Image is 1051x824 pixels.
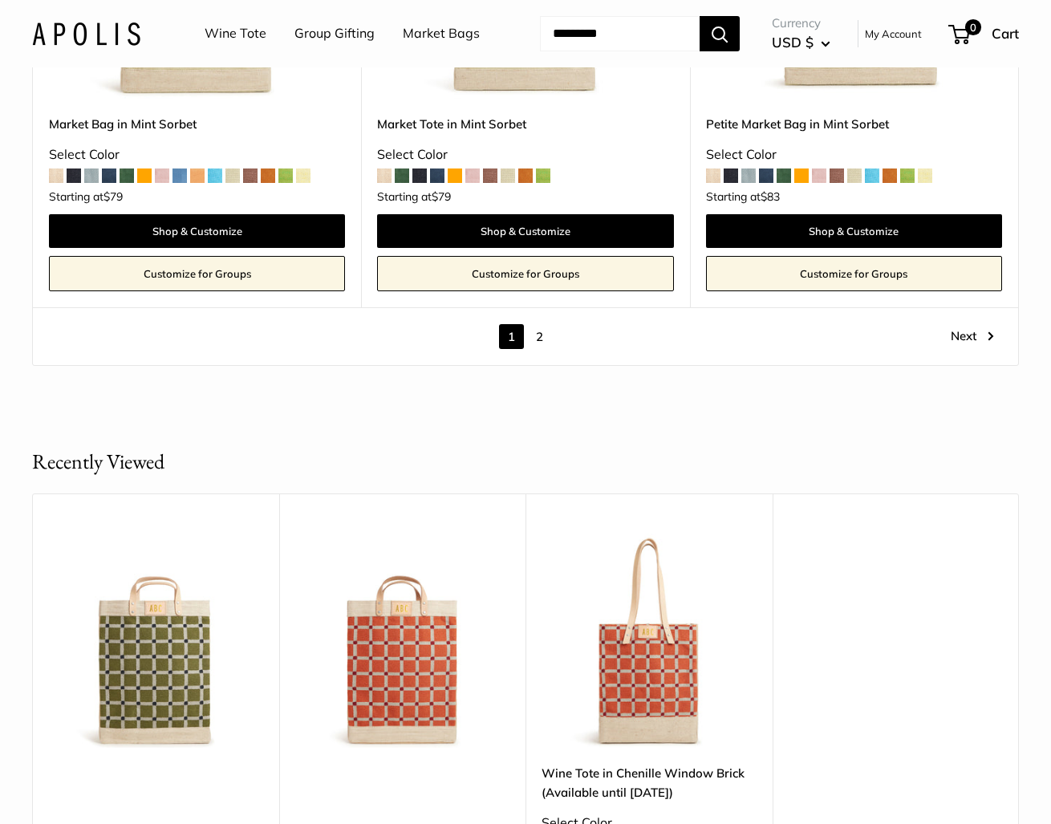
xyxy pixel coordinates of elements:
a: Shop & Customize [49,214,345,248]
a: Market Tote in Mint Sorbet [377,115,673,133]
a: Petite Market Bag in Mint Sorbet [706,115,1002,133]
h2: Recently Viewed [32,446,164,477]
img: Market Bag in Chenille Window Sage [48,534,263,749]
button: Search [700,16,740,51]
a: Market Bag in Mint Sorbet [49,115,345,133]
input: Search... [540,16,700,51]
img: Apolis [32,22,140,45]
span: Cart [992,25,1019,42]
a: Group Gifting [294,22,375,46]
button: USD $ [772,30,830,55]
a: Next [951,324,994,349]
a: 2 [527,324,552,349]
span: Starting at [49,191,123,202]
span: Starting at [706,191,780,202]
span: Starting at [377,191,451,202]
a: Wine Tote in Chenille Window Brickdescription_This is our first ever Chenille Brick Wine Tote [542,534,757,749]
div: Select Color [377,143,673,167]
span: 0 [965,19,981,35]
a: Shop & Customize [377,214,673,248]
span: $83 [761,189,780,204]
iframe: Sign Up via Text for Offers [13,763,172,811]
a: Wine Tote [205,22,266,46]
a: Market Bag in Chenille Window BrickMarket Bag in Chenille Window Brick [295,534,510,749]
a: Shop & Customize [706,214,1002,248]
a: Customize for Groups [49,256,345,291]
span: $79 [103,189,123,204]
a: Customize for Groups [706,256,1002,291]
a: Market Bag in Chenille Window SageMarket Bag in Chenille Window Sage [48,534,263,749]
a: Market Bags [403,22,480,46]
a: My Account [865,24,922,43]
div: Select Color [49,143,345,167]
span: Currency [772,12,830,35]
span: USD $ [772,34,814,51]
div: Select Color [706,143,1002,167]
span: $79 [432,189,451,204]
a: Wine Tote in Chenille Window Brick(Available until [DATE]) [542,764,757,802]
a: 0 Cart [950,21,1019,47]
img: Market Bag in Chenille Window Brick [295,534,510,749]
img: Wine Tote in Chenille Window Brick [542,534,757,749]
span: 1 [499,324,524,349]
a: Customize for Groups [377,256,673,291]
